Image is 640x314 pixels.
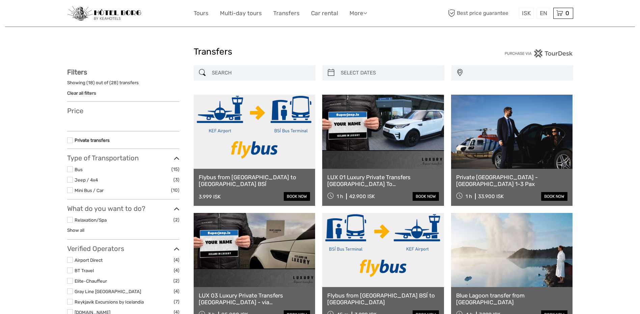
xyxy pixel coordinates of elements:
[522,10,531,17] span: ISK
[173,176,179,184] span: (3)
[75,177,98,183] a: Jeep / 4x4
[67,154,179,162] h3: Type of Transportation
[199,292,310,306] a: LUX 03 Luxury Private Transfers [GEOGRAPHIC_DATA] - via [GEOGRAPHIC_DATA] or via [GEOGRAPHIC_DATA...
[273,8,300,18] a: Transfers
[174,287,179,295] span: (4)
[350,8,367,18] a: More
[174,256,179,264] span: (4)
[173,277,179,285] span: (2)
[67,68,87,76] strong: Filters
[466,193,472,199] span: 1 h
[327,292,439,306] a: Flybus from [GEOGRAPHIC_DATA] BSÍ to [GEOGRAPHIC_DATA]
[447,8,517,19] span: Best price guarantee
[75,167,83,172] a: Bus
[311,8,338,18] a: Car rental
[171,165,179,173] span: (15)
[349,193,375,199] div: 42.900 ISK
[456,174,568,188] a: Private [GEOGRAPHIC_DATA] - [GEOGRAPHIC_DATA] 1-3 Pax
[173,216,179,224] span: (2)
[174,266,179,274] span: (4)
[413,192,439,201] a: book now
[111,80,117,86] label: 28
[199,194,221,200] div: 3.999 ISK
[541,192,567,201] a: book now
[67,80,179,90] div: Showing ( ) out of ( ) transfers
[327,174,439,188] a: LUX 01 Luxury Private Transfers [GEOGRAPHIC_DATA] To [GEOGRAPHIC_DATA]
[88,80,93,86] label: 18
[194,8,208,18] a: Tours
[75,257,103,263] a: Airport Direct
[504,49,573,58] img: PurchaseViaTourDesk.png
[67,205,179,213] h3: What do you want to do?
[75,217,107,223] a: Relaxation/Spa
[75,278,107,284] a: Elite-Chauffeur
[209,67,312,79] input: SEARCH
[75,137,110,143] a: Private transfers
[67,227,84,233] a: Show all
[75,289,141,294] a: Gray Line [GEOGRAPHIC_DATA]
[478,193,504,199] div: 33.900 ISK
[75,299,144,305] a: Reykjavik Excursions by Icelandia
[456,292,568,306] a: Blue Lagoon transfer from [GEOGRAPHIC_DATA]
[171,186,179,194] span: (10)
[67,245,179,253] h3: Verified Operators
[337,193,343,199] span: 1 h
[284,192,310,201] a: book now
[75,268,94,273] a: BT Travel
[174,298,179,306] span: (7)
[67,107,179,115] h3: Price
[220,8,262,18] a: Multi-day tours
[537,8,550,19] div: EN
[67,6,141,21] img: 97-048fac7b-21eb-4351-ac26-83e096b89eb3_logo_small.jpg
[564,10,570,17] span: 0
[75,188,104,193] a: Mini Bus / Car
[338,67,441,79] input: SELECT DATES
[199,174,310,188] a: Flybus from [GEOGRAPHIC_DATA] to [GEOGRAPHIC_DATA] BSÍ
[67,90,96,96] a: Clear all filters
[194,46,447,57] h1: Transfers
